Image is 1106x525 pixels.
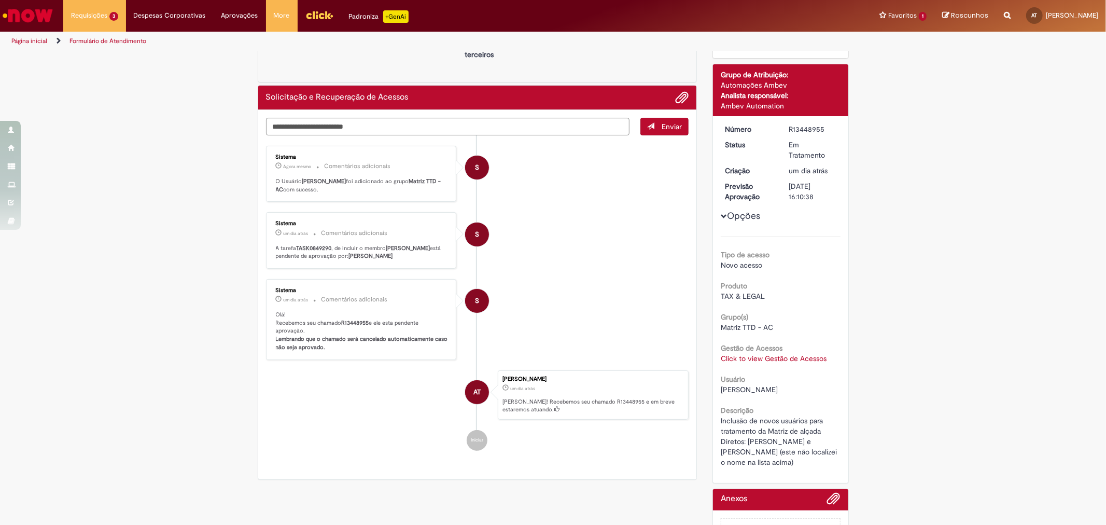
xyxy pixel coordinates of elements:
[276,335,450,351] b: Lembrando que o chamado será cancelado automaticamente caso não seja aprovado.
[221,10,258,21] span: Aprovações
[465,223,489,246] div: System
[721,406,753,415] b: Descrição
[717,140,781,150] dt: Status
[8,32,730,51] ul: Trilhas de página
[383,10,409,23] p: +GenAi
[721,416,839,467] span: Inclusão de novos usuários para tratamento da Matriz de alçada Diretos: [PERSON_NAME] e [PERSON_N...
[276,177,449,194] p: O Usuário foi adicionado ao grupo com sucesso.
[721,385,778,394] span: [PERSON_NAME]
[325,162,391,171] small: Comentários adicionais
[284,230,309,237] span: um dia atrás
[465,380,489,404] div: Andre Goncalves Torres
[276,154,449,160] div: Sistema
[11,37,47,45] a: Página inicial
[789,166,828,175] time: 26/08/2025 15:10:37
[284,297,309,303] span: um dia atrás
[717,165,781,176] dt: Criação
[276,177,443,194] b: Matriz TTD - AC
[721,494,747,504] h2: Anexos
[1046,11,1098,20] span: [PERSON_NAME]
[721,354,827,363] a: Click to view Gestão de Acessos
[1032,12,1038,19] span: AT
[349,10,409,23] div: Padroniza
[266,370,689,420] li: Andre Goncalves Torres
[276,244,449,260] p: A tarefa , de incluir o membro está pendente de aprovação por:
[134,10,206,21] span: Despesas Corporativas
[721,281,747,291] b: Produto
[942,11,988,21] a: Rascunhos
[721,70,841,80] div: Grupo de Atribuição:
[266,118,630,135] textarea: Digite sua mensagem aqui...
[475,155,479,180] span: S
[302,177,346,185] b: [PERSON_NAME]
[473,380,481,405] span: AT
[69,37,146,45] a: Formulário de Atendimento
[71,10,107,21] span: Requisições
[475,288,479,313] span: S
[721,80,841,90] div: Automações Ambev
[789,124,837,134] div: R13448955
[386,244,430,252] b: [PERSON_NAME]
[465,156,489,179] div: System
[1,5,54,26] img: ServiceNow
[721,90,841,101] div: Analista responsável:
[789,181,837,202] div: [DATE] 16:10:38
[827,492,841,510] button: Adicionar anexos
[284,163,312,170] span: Agora mesmo
[284,297,309,303] time: 26/08/2025 15:10:48
[276,220,449,227] div: Sistema
[342,319,369,327] b: R13448955
[510,385,535,392] span: um dia atrás
[789,166,828,175] span: um dia atrás
[721,260,762,270] span: Novo acesso
[717,124,781,134] dt: Número
[109,12,118,21] span: 3
[276,287,449,294] div: Sistema
[721,343,782,353] b: Gestão de Acessos
[284,230,309,237] time: 26/08/2025 15:11:40
[321,229,388,238] small: Comentários adicionais
[475,222,479,247] span: S
[305,7,333,23] img: click_logo_yellow_360x200.png
[349,252,393,260] b: [PERSON_NAME]
[675,91,689,104] button: Adicionar anexos
[721,292,765,301] span: TAX & LEGAL
[465,289,489,313] div: System
[789,165,837,176] div: 26/08/2025 15:10:37
[888,10,917,21] span: Favoritos
[919,12,927,21] span: 1
[662,122,682,131] span: Enviar
[640,118,689,135] button: Enviar
[721,312,748,322] b: Grupo(s)
[297,244,332,252] b: TASK0849290
[274,10,290,21] span: More
[266,93,409,102] h2: Solicitação e Recuperação de Acessos Histórico de tíquete
[717,181,781,202] dt: Previsão Aprovação
[789,140,837,160] div: Em Tratamento
[321,295,388,304] small: Comentários adicionais
[951,10,988,20] span: Rascunhos
[284,163,312,170] time: 28/08/2025 08:51:39
[502,398,683,414] p: [PERSON_NAME]! Recebemos seu chamado R13448955 e em breve estaremos atuando.
[510,385,535,392] time: 26/08/2025 15:10:37
[721,323,773,332] span: Matriz TTD - AC
[502,376,683,382] div: [PERSON_NAME]
[266,135,689,461] ul: Histórico de tíquete
[721,101,841,111] div: Ambev Automation
[721,375,745,384] b: Usuário
[276,311,449,352] p: Olá! Recebemos seu chamado e ele esta pendente aprovação.
[721,250,769,259] b: Tipo de acesso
